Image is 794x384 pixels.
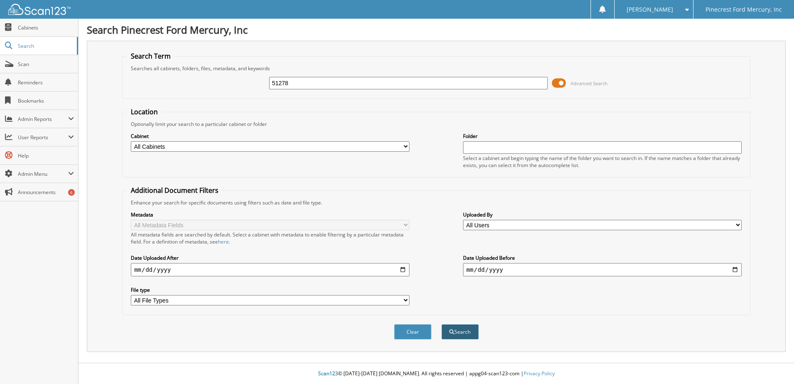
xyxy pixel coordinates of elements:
a: here [218,238,229,245]
label: Folder [463,133,742,140]
label: Date Uploaded After [131,254,409,261]
div: © [DATE]-[DATE] [DOMAIN_NAME]. All rights reserved | appg04-scan123-com | [78,364,794,384]
span: Help [18,152,74,159]
div: Select a cabinet and begin typing the name of the folder you want to search in. If the name match... [463,155,742,169]
span: [PERSON_NAME] [627,7,673,12]
span: Admin Menu [18,170,68,177]
label: Uploaded By [463,211,742,218]
legend: Search Term [127,52,175,61]
div: Optionally limit your search to a particular cabinet or folder [127,121,746,128]
div: All metadata fields are searched by default. Select a cabinet with metadata to enable filtering b... [131,231,409,245]
span: Advanced Search [571,80,608,86]
label: Date Uploaded Before [463,254,742,261]
button: Search [441,324,479,340]
h1: Search Pinecrest Ford Mercury, Inc [87,23,786,37]
img: scan123-logo-white.svg [8,4,71,15]
legend: Additional Document Filters [127,186,223,195]
span: Scan123 [318,370,338,377]
div: Enhance your search for specific documents using filters such as date and file type. [127,199,746,206]
label: File type [131,286,409,293]
input: start [131,263,409,276]
span: Announcements [18,189,74,196]
span: Cabinets [18,24,74,31]
a: Privacy Policy [524,370,555,377]
div: Searches all cabinets, folders, files, metadata, and keywords [127,65,746,72]
span: Search [18,42,73,49]
label: Cabinet [131,133,409,140]
label: Metadata [131,211,409,218]
span: Admin Reports [18,116,68,123]
div: 6 [68,189,75,196]
span: Reminders [18,79,74,86]
span: User Reports [18,134,68,141]
button: Clear [394,324,431,340]
iframe: Chat Widget [752,344,794,384]
input: end [463,263,742,276]
span: Bookmarks [18,97,74,104]
span: Pinecrest Ford Mercury, Inc [706,7,782,12]
legend: Location [127,107,162,116]
span: Scan [18,61,74,68]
